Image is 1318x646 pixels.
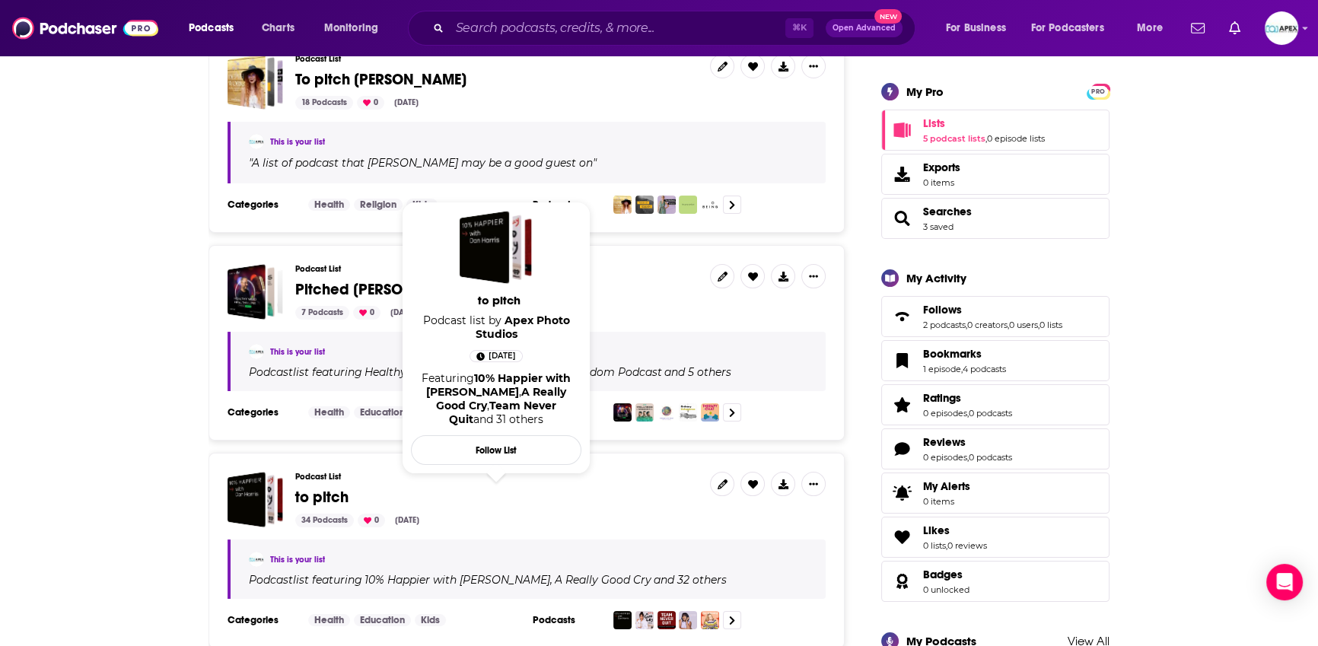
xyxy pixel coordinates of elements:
span: , [966,320,967,330]
a: This is your list [270,137,325,147]
a: 5 podcast lists [923,133,985,144]
h3: Categories [228,406,296,418]
button: Show More Button [801,472,826,496]
span: , [967,408,969,418]
h3: Podcast List [295,54,698,64]
span: My Alerts [923,479,970,493]
div: My Pro [906,84,944,99]
span: Exports [923,161,960,174]
img: Hurt to Healing [701,611,719,629]
button: open menu [314,16,398,40]
p: and 5 others [664,365,731,379]
span: , [1038,320,1039,330]
span: Ratings [881,384,1109,425]
div: Podcast list featuring [249,573,807,587]
span: Reviews [881,428,1109,469]
a: 2 podcasts [923,320,966,330]
button: Follow List [411,435,581,465]
a: 10% Happier with [PERSON_NAME] [362,574,550,586]
span: Lists [881,110,1109,151]
span: Exports [887,164,917,185]
span: A list of podcast that [PERSON_NAME] may be a good guest on [252,156,593,170]
a: Pitched [PERSON_NAME] [295,282,466,298]
button: Show More Button [801,54,826,78]
a: Education [354,614,411,626]
img: Ordinary Unhappiness [679,403,697,422]
h3: Podcasts [533,614,601,626]
span: Podcast list by [411,313,581,341]
img: Podchaser - Follow, Share and Rate Podcasts [12,14,158,43]
span: , [967,452,969,463]
a: Badges [887,571,917,592]
img: A Really Good Cry [635,611,654,629]
a: 15 days ago [470,350,523,362]
a: 0 lists [1039,320,1062,330]
a: Bookmarks [887,350,917,371]
span: More [1137,18,1163,39]
a: Apex Photo Studios [249,552,264,567]
a: Likes [923,523,987,537]
img: Team Never Quit [657,611,676,629]
a: to pitch [460,211,533,284]
a: 0 episode lists [987,133,1045,144]
a: 0 users [1009,320,1038,330]
a: This is your list [270,555,325,565]
img: Apex Photo Studios [249,134,264,149]
div: 34 Podcasts [295,514,354,527]
a: Pitched Loren [228,264,283,320]
a: Health [308,614,350,626]
button: open menu [1021,16,1126,40]
span: 0 items [923,177,960,188]
span: Pitched [PERSON_NAME] [295,280,466,299]
img: Apex Photo Studios [249,344,264,359]
span: Ratings [923,391,961,405]
a: A Really Good Cry [436,385,566,412]
a: Show notifications dropdown [1223,15,1246,41]
a: 0 episodes [923,452,967,463]
p: and 32 others [654,573,727,587]
a: To pitch Loren [228,54,283,110]
h4: A Really Good Cry [555,574,651,586]
a: Exports [881,154,1109,195]
a: Reviews [887,438,917,460]
div: 7 Podcasts [295,306,349,320]
span: Likes [923,523,950,537]
button: Open AdvancedNew [826,19,903,37]
span: " " [249,156,597,170]
div: Podcast list featuring [249,365,807,379]
a: Bookmarks [923,347,1006,361]
img: The Motherly Podcast [657,196,676,214]
a: 0 lists [923,540,946,551]
div: Featuring and 31 others [417,371,575,426]
span: , [946,540,947,551]
div: 0 [353,306,380,320]
a: Team Never Quit [449,399,556,426]
a: Likes [887,527,917,548]
span: New [874,9,902,24]
a: To pitch [PERSON_NAME] [295,72,466,88]
a: 0 episodes [923,408,967,418]
span: Likes [881,517,1109,558]
a: to pitch [228,472,283,527]
div: My Activity [906,271,966,285]
a: Lists [923,116,1045,130]
a: Kids [415,614,446,626]
a: 0 podcasts [969,408,1012,418]
span: , [550,573,552,587]
a: Reviews [923,435,1012,449]
a: to pitch [295,489,349,506]
span: Podcasts [189,18,234,39]
span: To pitch [PERSON_NAME] [295,70,466,89]
img: Change Your Mind with Kris Ashley [657,403,676,422]
a: 10% Happier with Dan Harris [426,371,571,399]
div: [DATE] [388,96,425,110]
img: Voices of Esalen [635,196,654,214]
span: Bookmarks [923,347,982,361]
div: [DATE] [384,306,421,320]
span: Open Advanced [833,24,896,32]
button: open menu [178,16,253,40]
span: Follows [881,296,1109,337]
a: Charts [252,16,304,40]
